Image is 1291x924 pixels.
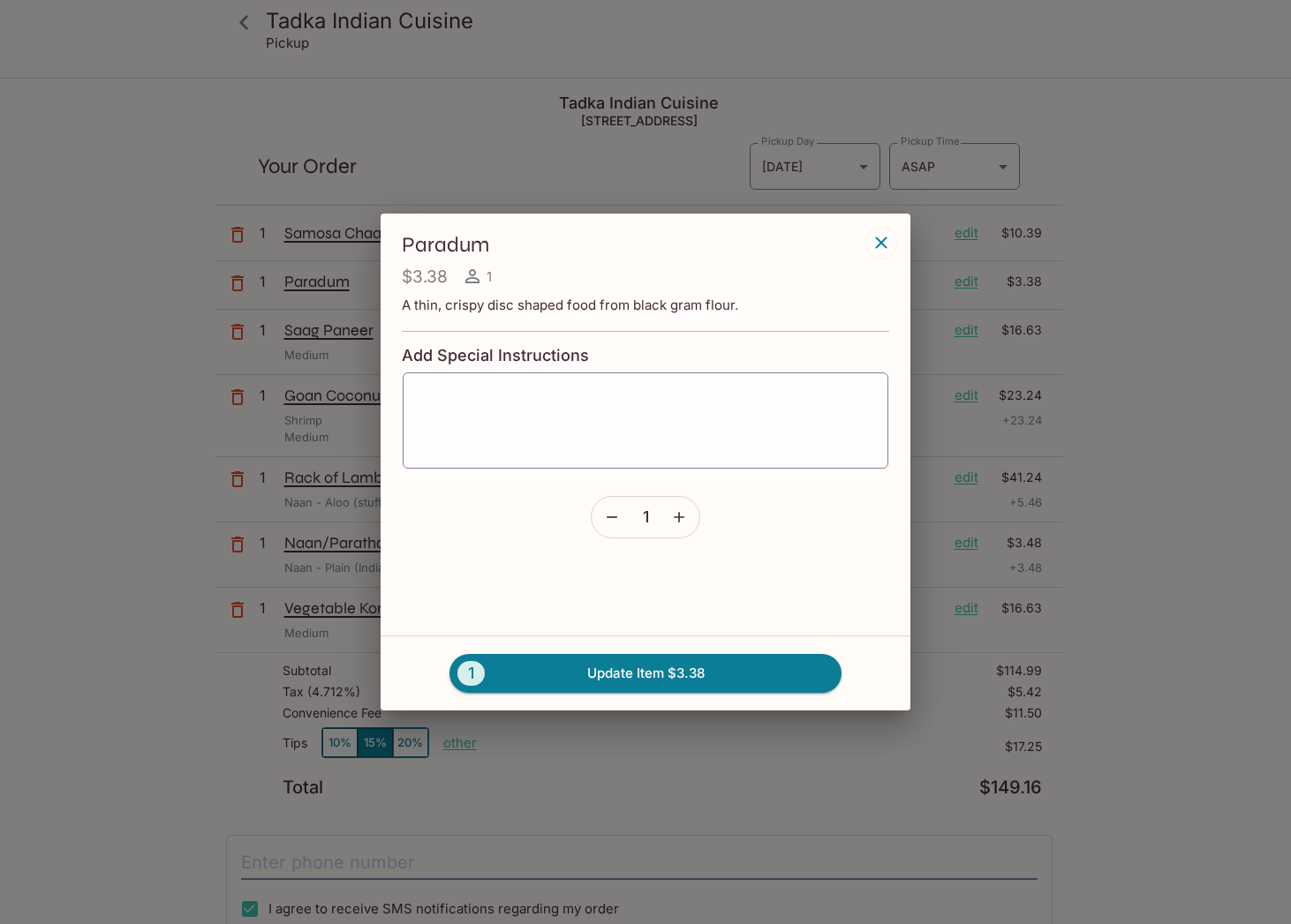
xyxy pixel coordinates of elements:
span: 1 [457,661,485,686]
h4: Add Special Instructions [402,346,889,365]
h3: Paradum [402,231,861,259]
span: 1 [487,268,492,285]
button: 1Update Item $3.38 [449,654,842,693]
span: 1 [643,507,649,527]
h4: $3.38 [402,266,448,288]
p: A thin, crispy disc shaped food from black gram flour. [402,297,889,313]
